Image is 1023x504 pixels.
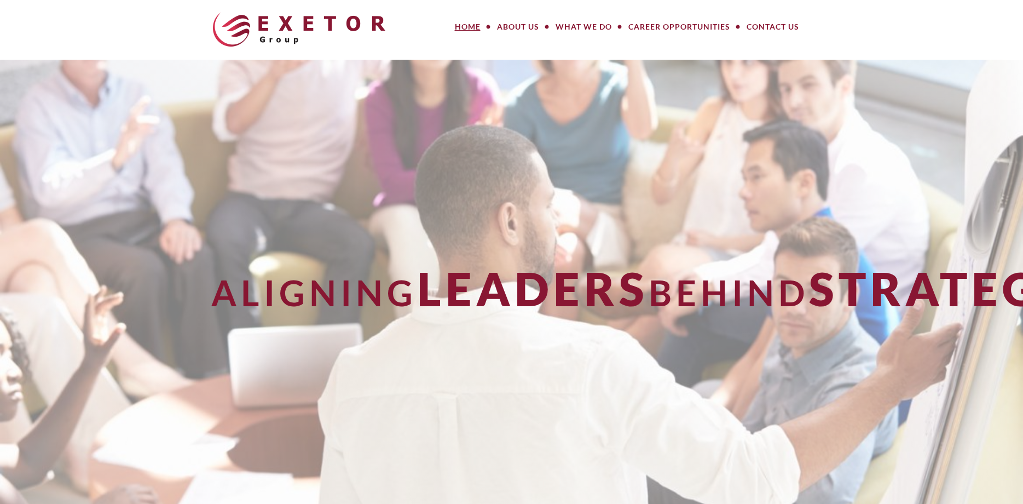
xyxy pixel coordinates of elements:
span: Leaders [417,261,649,316]
a: Career Opportunities [620,16,738,38]
a: Contact Us [738,16,807,38]
img: The Exetor Group [213,13,385,47]
a: What We Do [547,16,620,38]
a: About Us [489,16,547,38]
a: Home [447,16,489,38]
